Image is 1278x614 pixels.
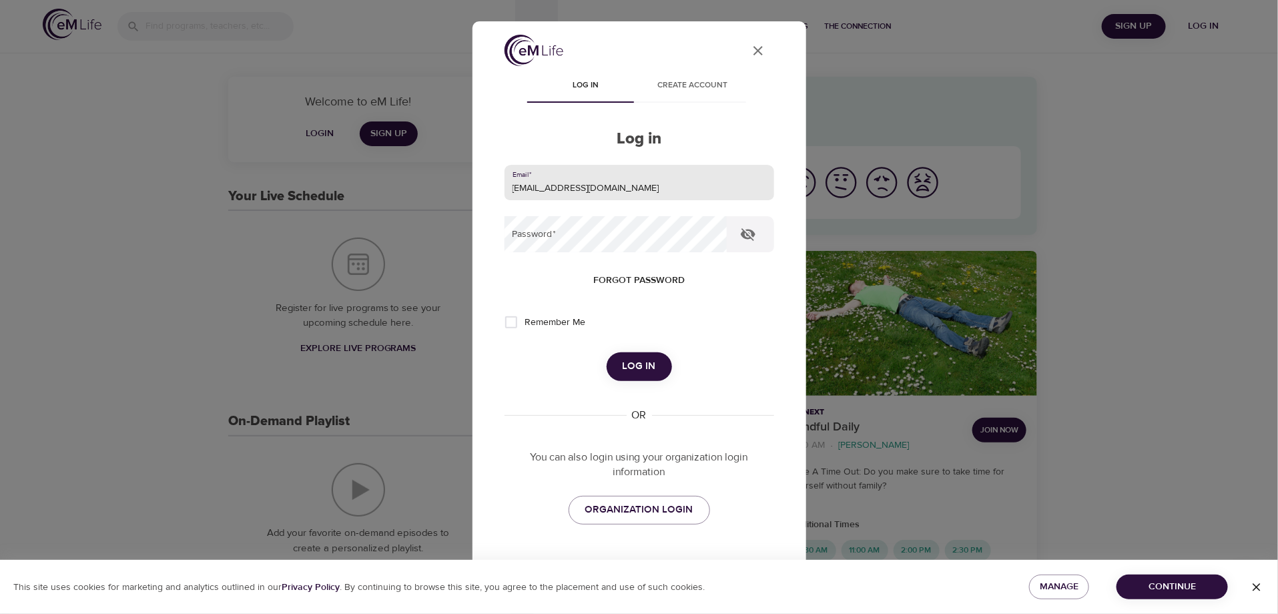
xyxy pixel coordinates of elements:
b: Privacy Policy [282,581,340,593]
span: Create account [647,79,738,93]
span: Continue [1127,579,1217,595]
p: You can also login using your organization login information [505,450,774,481]
span: ORGANIZATION LOGIN [585,501,693,519]
span: Remember Me [525,316,586,330]
img: logo [505,35,563,66]
a: ORGANIZATION LOGIN [569,496,710,524]
span: Log in [623,358,656,375]
span: Log in [541,79,631,93]
span: Manage [1040,579,1078,595]
div: OR [627,408,652,423]
div: disabled tabs example [505,71,774,103]
button: Log in [607,352,672,380]
button: close [742,35,774,67]
button: Forgot password [588,268,690,293]
h2: Log in [505,129,774,149]
span: Forgot password [593,272,685,289]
